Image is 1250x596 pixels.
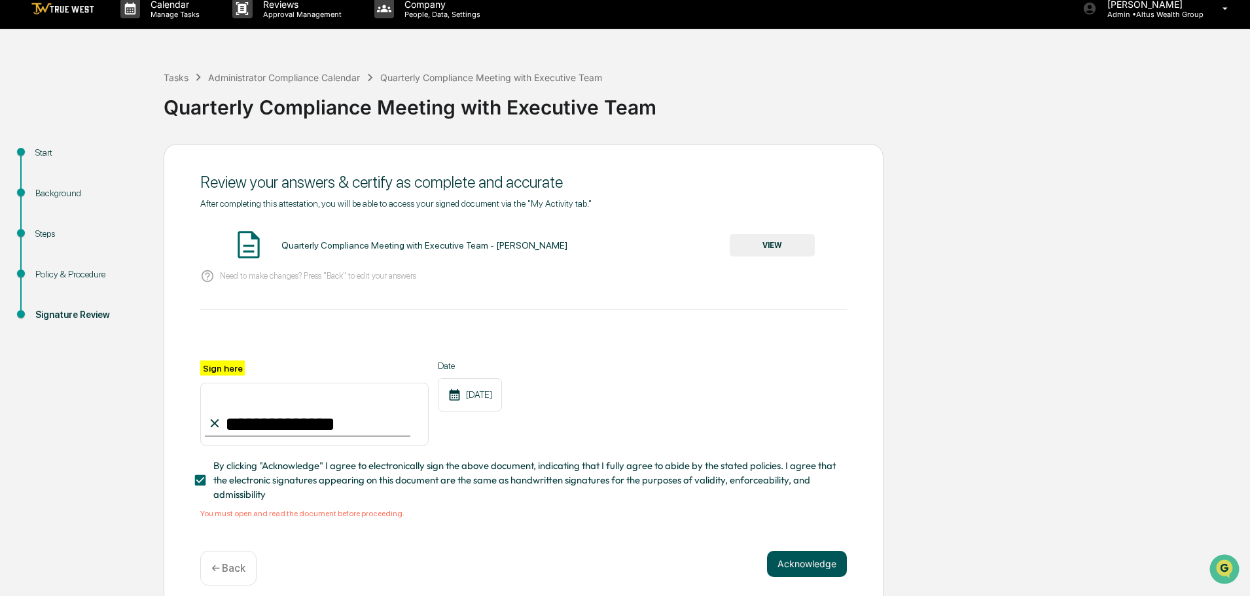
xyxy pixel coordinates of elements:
div: Review your answers & certify as complete and accurate [200,173,847,192]
img: Document Icon [232,228,265,261]
div: Quarterly Compliance Meeting with Executive Team [164,85,1243,119]
p: Need to make changes? Press "Back" to edit your answers [220,271,416,281]
div: You must open and read the document before proceeding. [200,509,847,518]
span: After completing this attestation, you will be able to access your signed document via the "My Ac... [200,198,592,209]
p: ← Back [211,562,245,574]
span: Attestations [108,165,162,178]
span: Pylon [130,222,158,232]
span: Preclearance [26,165,84,178]
div: Signature Review [35,308,143,322]
div: We're available if you need us! [45,113,166,124]
div: Quarterly Compliance Meeting with Executive Team - [PERSON_NAME] [281,240,567,251]
button: Acknowledge [767,551,847,577]
a: 🔎Data Lookup [8,184,88,208]
input: Clear [34,60,216,73]
button: Start new chat [223,104,238,120]
div: Tasks [164,72,188,83]
div: Policy & Procedure [35,268,143,281]
label: Date [438,360,502,371]
img: logo [31,3,94,15]
div: 🗄️ [95,166,105,177]
p: Admin • Altus Wealth Group [1097,10,1204,19]
div: Start new chat [45,100,215,113]
a: 🖐️Preclearance [8,160,90,183]
label: Sign here [200,360,245,376]
span: By clicking "Acknowledge" I agree to electronically sign the above document, indicating that I fu... [213,459,836,502]
div: 🔎 [13,191,24,202]
p: People, Data, Settings [394,10,487,19]
p: Manage Tasks [140,10,206,19]
div: Quarterly Compliance Meeting with Executive Team [380,72,602,83]
p: Approval Management [253,10,348,19]
p: How can we help? [13,27,238,48]
iframe: Open customer support [1208,553,1243,588]
div: Background [35,186,143,200]
button: VIEW [730,234,815,256]
div: Steps [35,227,143,241]
a: 🗄️Attestations [90,160,168,183]
img: 1746055101610-c473b297-6a78-478c-a979-82029cc54cd1 [13,100,37,124]
div: 🖐️ [13,166,24,177]
div: [DATE] [438,378,502,412]
div: Start [35,146,143,160]
a: Powered byPylon [92,221,158,232]
span: Data Lookup [26,190,82,203]
div: Administrator Compliance Calendar [208,72,360,83]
